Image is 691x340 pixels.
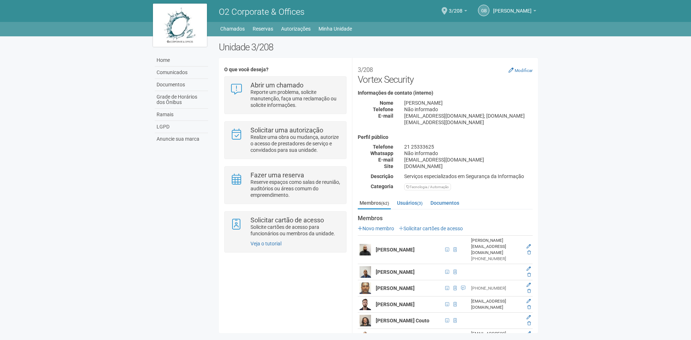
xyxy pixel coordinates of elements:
small: Modificar [515,68,533,73]
h4: Perfil público [358,135,533,140]
a: Documentos [155,79,208,91]
a: Solicitar cartão de acesso Solicite cartões de acesso para funcionários ou membros da unidade. [230,217,340,237]
h4: Informações de contato (interno) [358,90,533,96]
strong: [PERSON_NAME] [376,247,415,253]
strong: Solicitar cartão de acesso [250,216,324,224]
div: [PHONE_NUMBER] [471,256,522,262]
div: [PERSON_NAME][EMAIL_ADDRESS][DOMAIN_NAME] [471,237,522,256]
a: Excluir membro [527,272,531,277]
div: [EMAIL_ADDRESS][DOMAIN_NAME] [471,298,522,310]
a: Comunicados [155,67,208,79]
div: [PERSON_NAME] [399,100,538,106]
a: 3/208 [449,9,467,15]
strong: [PERSON_NAME] [376,302,415,307]
a: GB [478,5,489,16]
a: Chamados [220,24,245,34]
strong: Descrição [371,173,393,179]
strong: Abrir um chamado [250,81,303,89]
div: Não informado [399,106,538,113]
strong: Membros [358,215,533,222]
p: Realize uma obra ou mudança, autorize o acesso de prestadores de serviço e convidados para sua un... [250,134,341,153]
a: Usuários(3) [395,198,424,208]
div: [DOMAIN_NAME] [399,163,538,169]
a: Solicitar cartões de acesso [399,226,463,231]
a: Editar membro [527,315,531,320]
a: Membros(62) [358,198,391,209]
p: Solicite cartões de acesso para funcionários ou membros da unidade. [250,224,341,237]
a: Editar membro [527,244,531,249]
a: Editar membro [527,299,531,304]
a: Grade de Horários dos Ônibus [155,91,208,109]
a: Editar membro [527,266,531,271]
strong: Whatsapp [370,150,393,156]
a: Solicitar uma autorização Realize uma obra ou mudança, autorize o acesso de prestadores de serviç... [230,127,340,153]
small: (3) [417,201,423,206]
a: Ramais [155,109,208,121]
a: Reservas [253,24,273,34]
a: Excluir membro [527,250,531,255]
img: logo.jpg [153,4,207,47]
a: Editar membro [527,282,531,287]
strong: Telefone [373,106,393,112]
a: Documentos [429,198,461,208]
div: [EMAIL_ADDRESS][DOMAIN_NAME] [399,157,538,163]
div: [EMAIL_ADDRESS][DOMAIN_NAME]; [DOMAIN_NAME][EMAIL_ADDRESS][DOMAIN_NAME] [399,113,538,126]
a: Excluir membro [527,321,531,326]
div: 21 25333625 [399,144,538,150]
a: Veja o tutorial [250,241,281,246]
div: [PHONE_NUMBER] [471,285,522,291]
a: Minha Unidade [319,24,352,34]
strong: Categoria [371,183,393,189]
div: Serviços especializados em Segurança da Informação [399,173,538,180]
p: Reporte um problema, solicite manutenção, faça uma reclamação ou solicite informações. [250,89,341,108]
a: Autorizações [281,24,311,34]
a: Anuncie sua marca [155,133,208,145]
a: Excluir membro [527,305,531,310]
p: Reserve espaços como salas de reunião, auditórios ou áreas comum do empreendimento. [250,179,341,198]
a: Home [155,54,208,67]
small: 3/208 [358,66,373,73]
strong: [PERSON_NAME] Couto [376,318,429,323]
div: Não informado [399,150,538,157]
small: (62) [381,201,389,206]
img: user.png [360,299,371,310]
span: 3/208 [449,1,462,14]
img: user.png [360,266,371,278]
h2: Vortex Security [358,63,533,85]
a: Abrir um chamado Reporte um problema, solicite manutenção, faça uma reclamação ou solicite inform... [230,82,340,108]
a: [PERSON_NAME] [493,9,536,15]
a: Modificar [509,67,533,73]
strong: E-mail [378,113,393,119]
strong: Site [384,163,393,169]
strong: Fazer uma reserva [250,171,304,179]
strong: [PERSON_NAME] [376,285,415,291]
strong: [PERSON_NAME] [376,269,415,275]
span: Glauton Borges de Paula [493,1,532,14]
strong: E-mail [378,157,393,163]
a: Novo membro [358,226,394,231]
h4: O que você deseja? [224,67,346,72]
a: LGPD [155,121,208,133]
img: user.png [360,315,371,326]
strong: Nome [380,100,393,106]
a: Fazer uma reserva Reserve espaços como salas de reunião, auditórios ou áreas comum do empreendime... [230,172,340,198]
span: O2 Corporate & Offices [219,7,304,17]
a: Editar membro [527,331,531,336]
strong: Solicitar uma autorização [250,126,323,134]
div: Tecnologia / Automação [404,183,451,190]
h2: Unidade 3/208 [219,42,538,53]
strong: Telefone [373,144,393,150]
img: user.png [360,244,371,255]
a: Excluir membro [527,289,531,294]
img: user.png [360,282,371,294]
